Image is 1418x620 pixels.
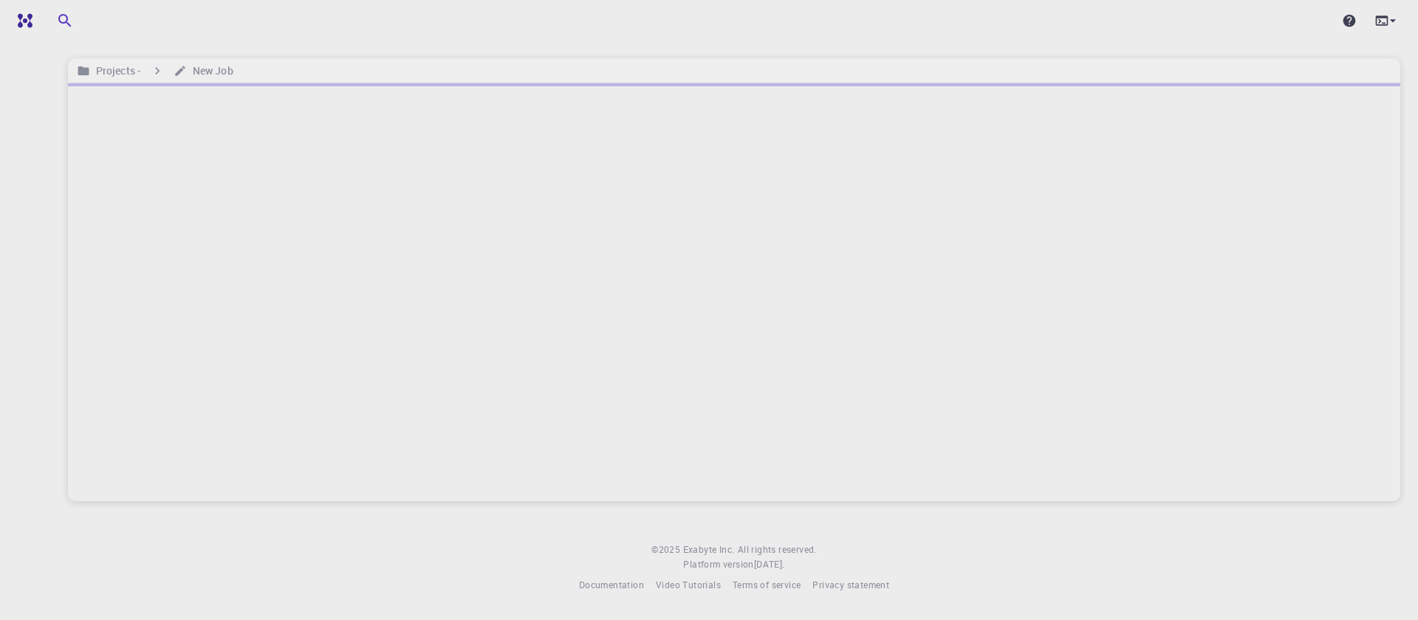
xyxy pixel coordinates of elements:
a: [DATE]. [754,557,785,572]
span: Documentation [579,579,644,590]
span: Privacy statement [812,579,889,590]
span: Video Tutorials [656,579,721,590]
span: Terms of service [733,579,801,590]
a: Privacy statement [812,578,889,593]
a: Video Tutorials [656,578,721,593]
span: [DATE] . [754,558,785,570]
a: Documentation [579,578,644,593]
a: Exabyte Inc. [683,542,735,557]
span: Exabyte Inc. [683,543,735,555]
span: © 2025 [651,542,682,557]
h6: New Job [187,63,233,79]
span: All rights reserved. [738,542,817,557]
span: Platform version [683,557,753,572]
h6: Projects - [90,63,141,79]
a: Terms of service [733,578,801,593]
img: logo [12,13,32,28]
nav: breadcrumb [74,63,236,79]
